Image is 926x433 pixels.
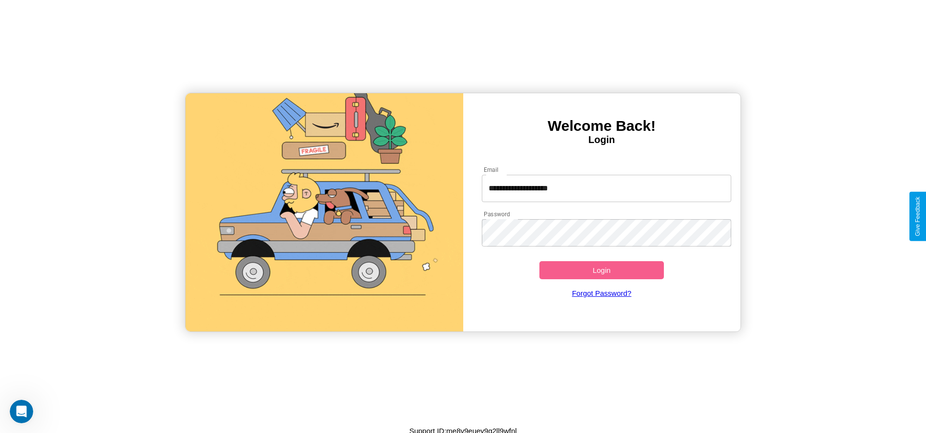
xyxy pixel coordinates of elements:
button: Login [539,261,664,279]
h4: Login [463,134,741,145]
a: Forgot Password? [477,279,726,307]
div: Give Feedback [914,197,921,236]
label: Password [484,210,510,218]
iframe: Intercom live chat [10,400,33,423]
h3: Welcome Back! [463,118,741,134]
img: gif [185,93,463,331]
label: Email [484,165,499,174]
